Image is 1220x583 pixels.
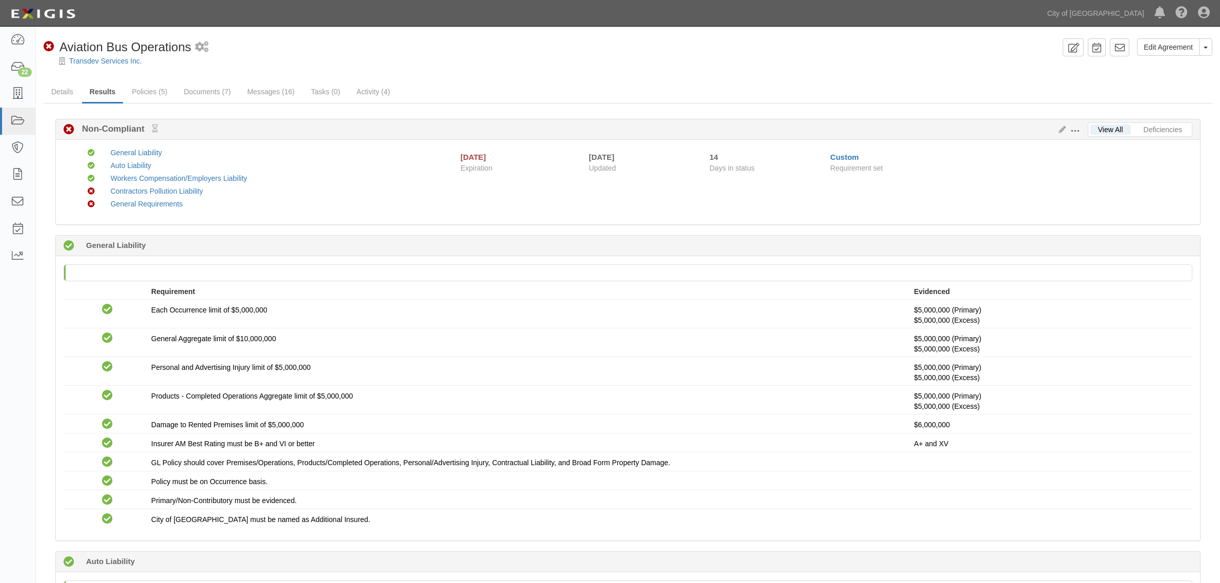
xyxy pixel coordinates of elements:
[111,161,151,170] a: Auto Liability
[18,68,32,77] div: 22
[914,373,980,382] span: Policy #XEUG28126608010 Insurer: ACE Property and Casualty Insurance Co
[102,476,113,487] i: Compliant
[152,124,158,133] small: Pending Review
[151,459,670,467] span: GL Policy should cover Premises/Operations, Products/Completed Operations, Personal/Advertising I...
[64,124,74,135] i: Non-Compliant
[1090,124,1131,135] a: View All
[44,38,191,56] div: Aviation Bus Operations
[69,57,142,65] a: Transdev Services Inc.
[914,402,980,410] span: Policy #XEUG28126608010 Insurer: ACE Property and Casualty Insurance Co
[830,153,859,161] a: Custom
[8,5,78,23] img: logo-5460c22ac91f19d4615b14bd174203de0afe785f0fc80cf4dbbc73dc1793850b.png
[914,334,1185,354] p: $5,000,000 (Primary)
[151,477,267,486] span: Policy must be on Occurrence basis.
[59,40,191,54] span: Aviation Bus Operations
[1137,38,1200,56] a: Edit Agreement
[102,419,113,430] i: Compliant
[1054,126,1066,134] a: Edit Results
[830,164,883,172] span: Requirement set
[44,81,81,102] a: Details
[151,306,267,314] span: Each Occurrence limit of $5,000,000
[914,362,1185,383] p: $5,000,000 (Primary)
[102,495,113,506] i: Compliant
[710,164,755,172] span: Days in status
[102,438,113,449] i: Compliant
[111,149,162,157] a: General Liability
[461,152,486,162] div: [DATE]
[589,152,694,162] div: [DATE]
[44,41,54,52] i: Non-Compliant
[151,515,370,524] span: City of [GEOGRAPHIC_DATA] must be named as Additional Insured.
[176,81,239,102] a: Documents (7)
[914,345,980,353] span: Policy #XEUG28126608010 Insurer: ACE Property and Casualty Insurance Co
[64,241,74,252] i: Compliant 76 days (since 07/01/2025)
[111,200,183,208] a: General Requirements
[102,304,113,315] i: Compliant
[303,81,348,102] a: Tasks (0)
[914,420,1185,430] p: $6,000,000
[151,335,276,343] span: General Aggregate limit of $10,000,000
[86,240,146,251] b: General Liability
[82,81,123,103] a: Results
[151,496,297,505] span: Primary/Non-Contributory must be evidenced.
[151,440,315,448] span: Insurer AM Best Rating must be B+ and VI or better
[461,163,582,173] span: Expiration
[102,333,113,344] i: Compliant
[88,175,95,182] i: Compliant
[88,162,95,170] i: Compliant
[88,150,95,157] i: Compliant
[914,316,980,324] span: Policy #XEUG28126608010 Insurer: ACE Property and Casualty Insurance Co
[102,514,113,525] i: Compliant
[914,287,950,296] strong: Evidenced
[1136,124,1190,135] a: Deficiencies
[710,152,823,162] div: Since 09/01/2025
[914,439,1185,449] p: A+ and XV
[74,123,158,135] b: Non-Compliant
[102,457,113,468] i: Compliant
[239,81,302,102] a: Messages (16)
[151,287,195,296] strong: Requirement
[195,42,209,53] i: 1 scheduled workflow
[1175,7,1188,19] i: Help Center - Complianz
[111,174,247,182] a: Workers Compensation/Employers Liability
[151,392,353,400] span: Products - Completed Operations Aggregate limit of $5,000,000
[151,421,304,429] span: Damage to Rented Premises limit of $5,000,000
[151,363,311,371] span: Personal and Advertising Injury limit of $5,000,000
[88,201,95,208] i: Non-Compliant
[111,187,203,195] a: Contractors Pollution Liability
[349,81,398,102] a: Activity (4)
[1042,3,1149,24] a: City of [GEOGRAPHIC_DATA]
[88,188,95,195] i: Non-Compliant
[86,556,135,567] b: Auto Liability
[102,362,113,372] i: Compliant
[589,164,616,172] span: Updated
[124,81,175,102] a: Policies (5)
[102,390,113,401] i: Compliant
[914,305,1185,325] p: $5,000,000 (Primary)
[64,557,74,568] i: Compliant 76 days (since 07/01/2025)
[914,391,1185,411] p: $5,000,000 (Primary)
